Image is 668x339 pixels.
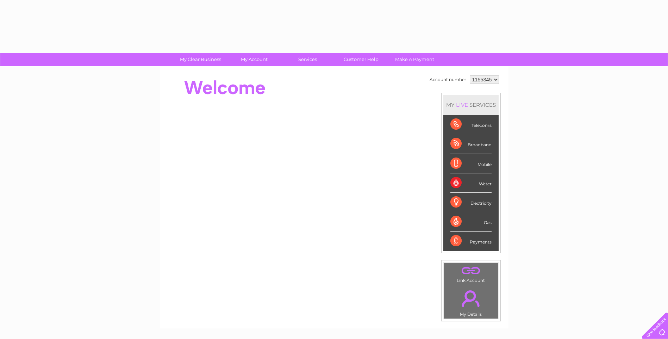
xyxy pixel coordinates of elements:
a: Services [279,53,337,66]
div: Telecoms [450,115,492,134]
div: Mobile [450,154,492,173]
div: Payments [450,232,492,251]
td: My Details [444,284,498,319]
td: Account number [428,74,468,86]
a: My Account [225,53,283,66]
a: Make A Payment [386,53,444,66]
div: LIVE [455,101,469,108]
a: . [446,286,496,311]
div: Electricity [450,193,492,212]
div: MY SERVICES [443,95,499,115]
div: Broadband [450,134,492,154]
a: My Clear Business [171,53,230,66]
div: Gas [450,212,492,232]
div: Water [450,173,492,193]
a: . [446,265,496,277]
td: Link Account [444,263,498,285]
a: Customer Help [332,53,390,66]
